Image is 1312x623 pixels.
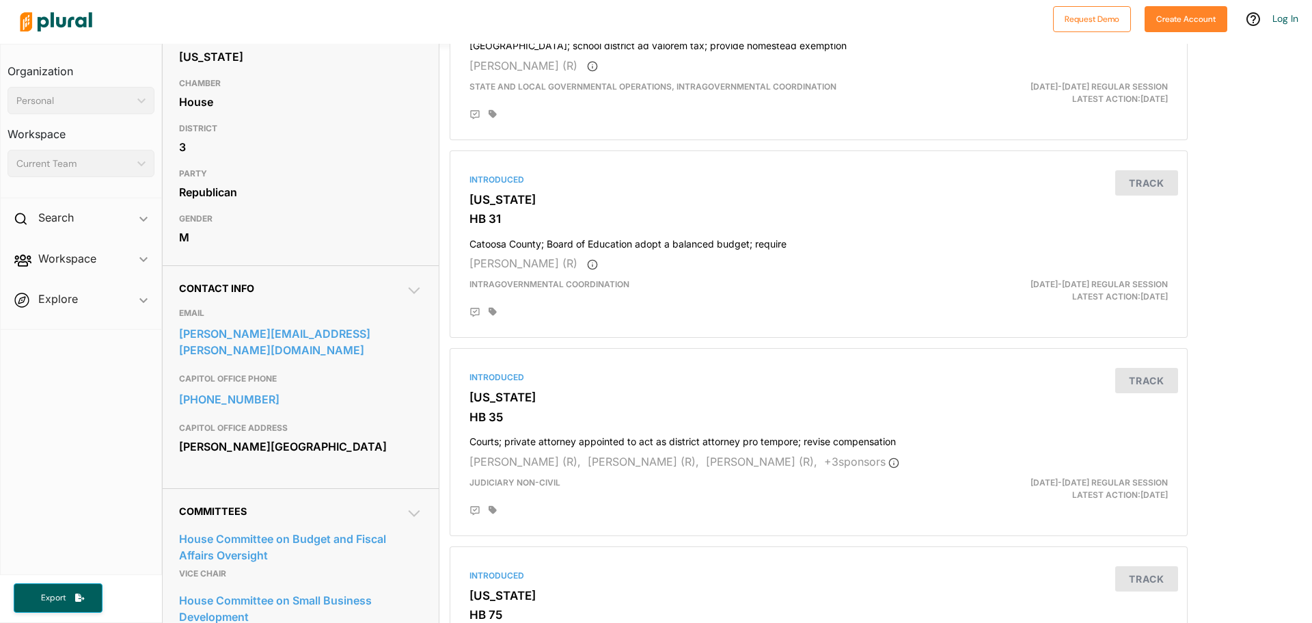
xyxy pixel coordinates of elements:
p: Vice Chair [179,566,422,582]
h3: DISTRICT [179,120,422,137]
div: Introduced [469,371,1168,384]
a: Request Demo [1053,11,1131,25]
div: Add tags [489,109,497,119]
span: State and Local Governmental Operations, Intragovernmental Coordination [469,81,836,92]
a: House Committee on Budget and Fiscal Affairs Oversight [179,529,422,566]
div: Add tags [489,307,497,317]
div: M [179,227,422,248]
span: [PERSON_NAME] (R) [469,256,577,270]
h3: PARTY [179,165,422,182]
div: House [179,92,422,112]
button: Track [1115,566,1178,592]
div: Add Position Statement [469,109,480,120]
button: Request Demo [1053,6,1131,32]
span: [DATE]-[DATE] Regular Session [1030,81,1168,92]
a: [PHONE_NUMBER] [179,389,422,410]
div: 3 [179,137,422,157]
div: Add Position Statement [469,307,480,318]
div: Introduced [469,174,1168,186]
a: [PERSON_NAME][EMAIL_ADDRESS][PERSON_NAME][DOMAIN_NAME] [179,323,422,360]
div: Republican [179,182,422,202]
h3: Workspace [8,114,154,144]
h3: EMAIL [179,305,422,321]
span: + 3 sponsor s [824,455,899,468]
h3: CHAMBER [179,75,422,92]
div: Latest Action: [DATE] [938,278,1178,303]
span: [PERSON_NAME] (R) [469,59,577,72]
div: Introduced [469,570,1168,582]
h3: [US_STATE] [469,193,1168,207]
div: Latest Action: [DATE] [938,81,1178,105]
div: [US_STATE] [179,47,422,67]
div: [PERSON_NAME][GEOGRAPHIC_DATA] [179,436,422,457]
h4: Catoosa County; Board of Education adopt a balanced budget; require [469,232,1168,250]
h3: [US_STATE] [469,390,1168,404]
span: Contact Info [179,282,254,294]
div: Current Team [16,157,132,171]
button: Track [1115,368,1178,393]
h4: Courts; private attorney appointed to act as district attorney pro tempore; revise compensation [469,429,1168,448]
span: [DATE]-[DATE] Regular Session [1030,477,1168,488]
h3: HB 75 [469,608,1168,622]
a: Log In [1272,12,1298,25]
button: Create Account [1145,6,1227,32]
h3: GENDER [179,211,422,227]
a: Create Account [1145,11,1227,25]
div: Personal [16,94,132,108]
button: Track [1115,170,1178,196]
div: Add tags [489,505,497,515]
h3: CAPITOL OFFICE ADDRESS [179,420,422,436]
span: Committees [179,505,247,517]
span: [DATE]-[DATE] Regular Session [1030,279,1168,289]
h3: CAPITOL OFFICE PHONE [179,371,422,387]
h2: Search [38,210,74,225]
span: [PERSON_NAME] (R), [469,455,581,468]
div: Add Position Statement [469,505,480,516]
h3: Organization [8,51,154,81]
button: Export [14,583,102,613]
span: Intragovernmental Coordination [469,279,629,289]
span: [PERSON_NAME] (R), [706,455,817,468]
h3: HB 35 [469,410,1168,424]
div: Latest Action: [DATE] [938,477,1178,501]
span: Judiciary Non-Civil [469,477,560,488]
h3: [US_STATE] [469,589,1168,602]
span: [PERSON_NAME] (R), [588,455,699,468]
span: Export [31,592,75,604]
h3: HB 31 [469,212,1168,226]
